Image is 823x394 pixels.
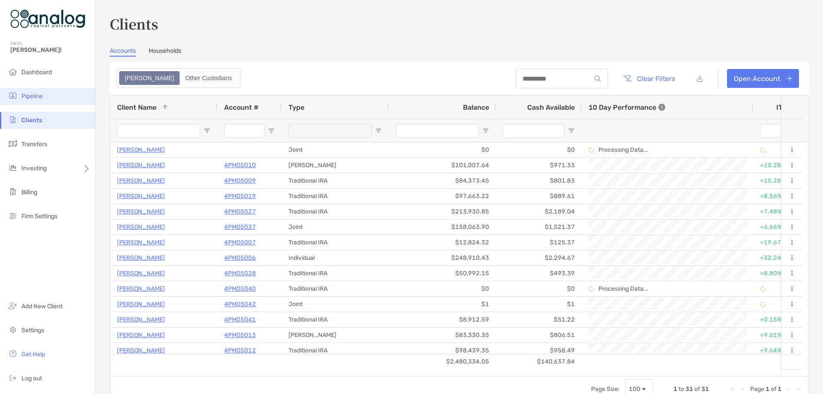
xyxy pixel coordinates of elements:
[496,220,582,235] div: $1,521.37
[389,312,496,327] div: $8,912.59
[282,281,389,296] div: Traditional IRA
[389,250,496,265] div: $248,910.43
[282,266,389,281] div: Traditional IRA
[288,103,304,111] span: Type
[180,72,237,84] div: Other Custodians
[224,175,256,186] a: 4PM05009
[496,281,582,296] div: $0
[795,386,802,393] div: Last Page
[224,160,256,171] a: 4PM05010
[224,299,256,310] a: 4PM05042
[8,114,18,125] img: clients icon
[282,142,389,157] div: Joint
[117,237,165,248] p: [PERSON_NAME]
[760,235,798,250] div: +19.67%
[282,297,389,312] div: Joint
[760,174,798,188] div: +10.28%
[389,142,496,157] div: $0
[282,189,389,204] div: Traditional IRA
[598,285,649,292] p: Processing Data...
[760,251,798,265] div: +32.24%
[785,386,792,393] div: Next Page
[496,297,582,312] div: $1
[496,250,582,265] div: $2,294.67
[224,283,256,294] a: 4PM05040
[591,385,620,393] div: Page Size:
[496,235,582,250] div: $125.37
[629,385,640,393] div: 100
[117,103,156,111] span: Client Name
[730,386,736,393] div: First Page
[21,165,47,172] span: Investing
[117,330,165,340] a: [PERSON_NAME]
[776,103,798,111] div: ITD
[224,345,256,356] a: 4PM05012
[8,90,18,101] img: pipeline icon
[117,253,165,263] a: [PERSON_NAME]
[117,345,165,356] a: [PERSON_NAME]
[595,75,601,82] img: input icon
[117,175,165,186] p: [PERSON_NAME]
[389,204,496,219] div: $213,930.85
[496,328,582,343] div: $806.51
[496,142,582,157] div: $0
[727,69,799,88] a: Open Account
[8,349,18,359] img: get-help icon
[8,66,18,77] img: dashboard icon
[10,3,85,34] img: Zoe Logo
[117,268,165,279] a: [PERSON_NAME]
[760,286,766,292] img: Processing Data icon
[282,220,389,235] div: Joint
[282,312,389,327] div: Traditional IRA
[8,162,18,173] img: investing icon
[389,220,496,235] div: $158,063.90
[120,72,179,84] div: Zoe
[224,314,256,325] p: 4PM05041
[8,211,18,221] img: firm-settings icon
[224,124,264,138] input: Account # Filter Input
[496,189,582,204] div: $889.61
[224,103,258,111] span: Account #
[224,237,256,248] a: 4PM05007
[117,314,165,325] a: [PERSON_NAME]
[760,205,798,219] div: +7.48%
[679,385,684,393] span: to
[389,297,496,312] div: $1
[589,147,595,153] img: Processing Data icon
[110,14,809,33] h3: Clients
[766,385,769,393] span: 1
[282,204,389,219] div: Traditional IRA
[21,351,45,358] span: Get Help
[389,158,496,173] div: $101,007.64
[117,283,165,294] a: [PERSON_NAME]
[224,222,256,232] a: 4PM05037
[117,222,165,232] p: [PERSON_NAME]
[760,266,798,280] div: +8.80%
[21,213,57,220] span: Firm Settings
[685,385,693,393] span: 31
[224,330,256,340] p: 4PM05013
[496,266,582,281] div: $493.39
[21,375,42,382] span: Log out
[224,206,256,217] a: 4PM05027
[527,103,575,111] span: Cash Available
[10,46,90,54] span: [PERSON_NAME]!
[117,191,165,202] a: [PERSON_NAME]
[760,220,798,234] div: +6.66%
[204,127,210,134] button: Open Filter Menu
[21,69,52,76] span: Dashboard
[673,385,677,393] span: 1
[224,268,256,279] a: 4PM05028
[389,173,496,188] div: $84,373.45
[598,146,649,153] p: Processing Data...
[589,286,595,292] img: Processing Data icon
[282,158,389,173] div: [PERSON_NAME]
